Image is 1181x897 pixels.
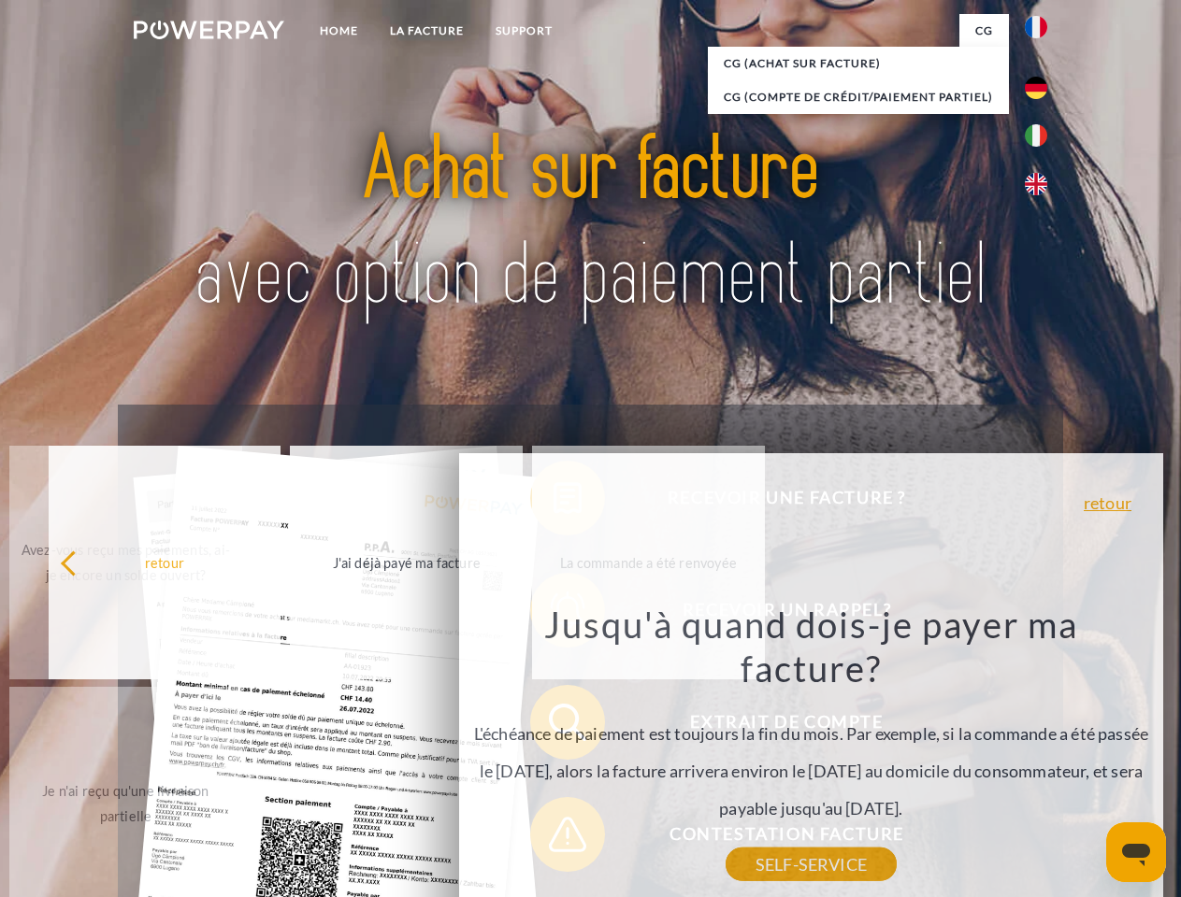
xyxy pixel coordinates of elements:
[470,602,1153,691] h3: Jusqu'à quand dois-je payer ma facture?
[301,549,511,575] div: J'ai déjà payé ma facture
[134,21,284,39] img: logo-powerpay-white.svg
[21,537,231,588] div: Avez-vous reçu mes paiements, ai-je encore un solde ouvert?
[304,14,374,48] a: Home
[1025,173,1047,195] img: en
[726,847,897,881] a: SELF-SERVICE
[480,14,569,48] a: Support
[9,446,242,679] a: Avez-vous reçu mes paiements, ai-je encore un solde ouvert?
[959,14,1009,48] a: CG
[1106,822,1166,882] iframe: Bouton de lancement de la fenêtre de messagerie
[179,90,1002,358] img: title-powerpay_fr.svg
[1025,77,1047,99] img: de
[60,549,270,575] div: retour
[1025,124,1047,147] img: it
[708,47,1009,80] a: CG (achat sur facture)
[470,602,1153,864] div: L'échéance de paiement est toujours la fin du mois. Par exemple, si la commande a été passée le [...
[1084,494,1131,511] a: retour
[708,80,1009,114] a: CG (Compte de crédit/paiement partiel)
[21,778,231,829] div: Je n'ai reçu qu'une livraison partielle
[1025,16,1047,38] img: fr
[374,14,480,48] a: LA FACTURE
